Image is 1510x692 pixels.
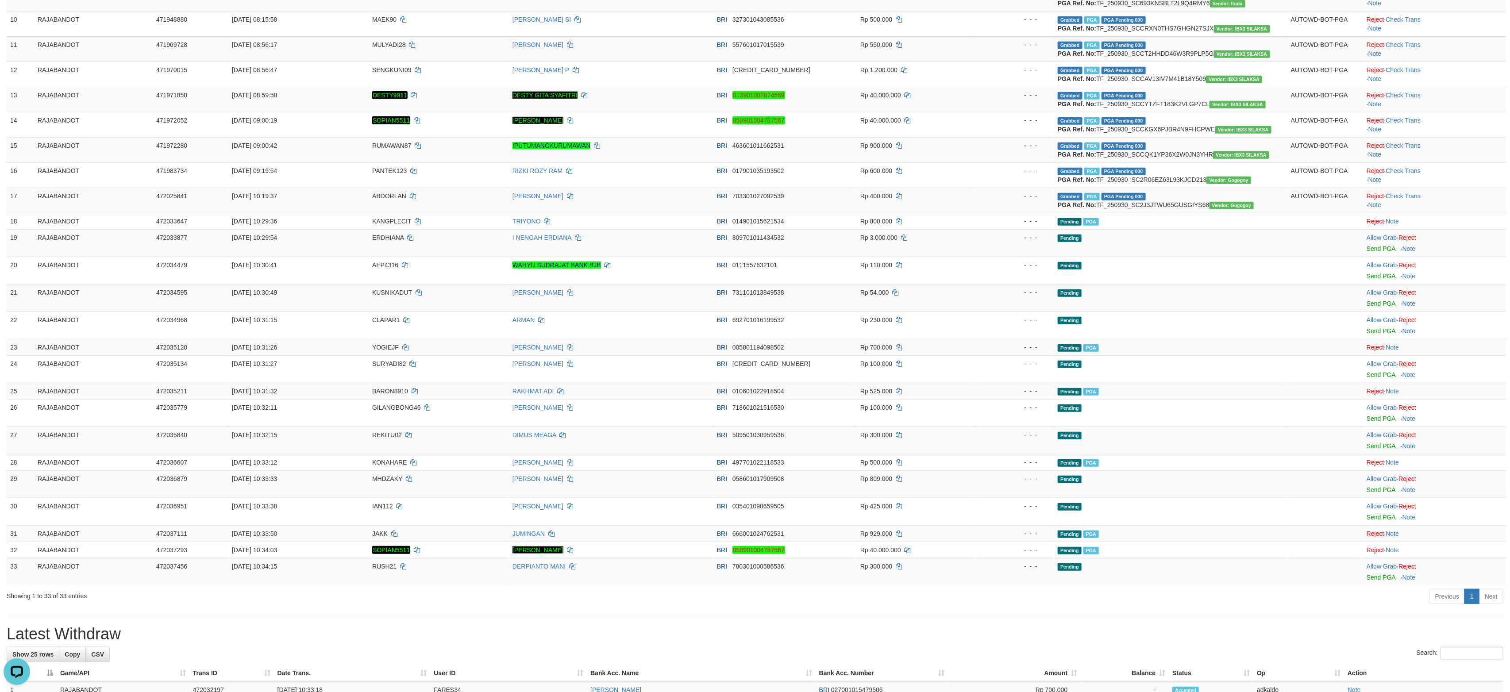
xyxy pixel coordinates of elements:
a: [PERSON_NAME] [512,344,563,351]
a: Send PGA [1367,486,1395,493]
td: 20 [7,257,34,284]
b: PGA Ref. No: [1058,201,1096,208]
span: Grabbed [1058,92,1082,100]
span: Marked by adkaditya [1084,67,1100,74]
a: Send PGA [1367,273,1395,280]
span: BRI [717,261,727,269]
span: Vendor URL: https://secure2.1velocity.biz [1206,177,1251,184]
span: [DATE] 10:30:41 [232,261,277,269]
a: [PERSON_NAME] P [512,66,569,73]
span: Pending [1058,235,1082,242]
td: TF_250930_SCCKGX6PJBR4N9FHCPWE [1054,112,1287,137]
span: [DATE] 08:59:58 [232,92,277,99]
a: Check Trans [1386,167,1421,174]
td: · [1363,257,1506,284]
span: Copy 703301027092539 to clipboard [732,192,784,200]
span: [DATE] 08:56:47 [232,66,277,73]
a: Note [1402,486,1416,493]
button: Open LiveChat chat widget [4,4,30,30]
span: Vendor URL: https://secure2.1velocity.biz [1210,202,1254,209]
td: AUTOWD-BOT-PGA [1287,87,1363,112]
a: Note [1368,176,1382,183]
div: - - - [979,233,1051,242]
span: PGA Pending [1102,16,1146,24]
span: Rp 3.000.000 [860,234,898,241]
a: Send PGA [1367,327,1395,334]
a: Allow Grab [1367,234,1397,241]
a: Reject [1398,431,1416,438]
span: Marked by adkaldo [1083,218,1099,226]
span: Rp 900.000 [860,142,892,149]
a: Reject [1367,530,1384,537]
a: TRIYONO [512,218,541,225]
span: BRI [717,192,727,200]
td: RAJABANDOT [34,62,153,87]
a: Note [1402,273,1416,280]
a: Note [1386,530,1399,537]
a: Reject [1367,218,1384,225]
span: [DATE] 08:56:17 [232,41,277,48]
a: Send PGA [1367,300,1395,307]
span: BRI [717,142,727,149]
td: RAJABANDOT [34,229,153,257]
a: Previous [1429,589,1465,604]
span: [DATE] 10:29:36 [232,218,277,225]
span: SENGKUNI09 [372,66,412,73]
span: 471972280 [156,142,187,149]
span: Marked by adkdaniel [1084,117,1100,125]
td: RAJABANDOT [34,257,153,284]
td: · · [1363,87,1506,112]
em: DESTY9911 [372,91,408,99]
a: Reject [1398,475,1416,482]
a: 1 [1464,589,1479,604]
span: Copy 013901002874569 to clipboard [732,91,785,99]
td: 17 [7,188,34,213]
span: · [1367,234,1398,241]
a: RIZKI ROZY RAM [512,167,562,174]
a: Note [1402,327,1416,334]
span: 472033647 [156,218,187,225]
a: Allow Grab [1367,563,1397,570]
a: I NENGAH ERDIANA [512,234,571,241]
span: MAEK90 [372,16,397,23]
span: Copy 557601017015539 to clipboard [732,41,784,48]
em: [PERSON_NAME] [512,117,563,124]
div: - - - [979,65,1051,74]
span: Copy [65,651,80,658]
a: Reject [1398,360,1416,367]
a: Next [1479,589,1503,604]
a: Reject [1398,563,1416,570]
span: Copy 0111557632101 to clipboard [732,261,777,269]
span: Copy 050901004787567 to clipboard [732,116,785,124]
th: Trans ID: activate to sort column ascending [189,665,274,681]
div: - - - [979,217,1051,226]
td: AUTOWD-BOT-PGA [1287,188,1363,213]
th: Bank Acc. Number: activate to sort column ascending [816,665,948,681]
a: Reject [1367,344,1384,351]
a: WAHYU SUDRAJAT BANK BJB [512,261,601,269]
span: Grabbed [1058,168,1082,175]
span: PGA Pending [1102,142,1146,150]
a: [PERSON_NAME] [512,475,563,482]
span: Marked by adkaditya [1084,16,1100,24]
span: Rp 40.000.000 [860,92,901,99]
b: PGA Ref. No: [1058,75,1096,82]
a: Allow Grab [1367,503,1397,510]
span: BRI [717,167,727,174]
a: Reject [1367,192,1384,200]
a: Send PGA [1367,442,1395,450]
span: Grabbed [1058,117,1082,125]
a: Note [1368,100,1382,108]
em: SOPIAN5511 [372,116,410,124]
a: Check Trans [1386,92,1421,99]
a: Reject [1367,16,1384,23]
td: TF_250930_SC2J3JTWU65GUSGIYS68 [1054,188,1287,213]
span: Copy 674301037068530 to clipboard [732,66,810,73]
a: Check Trans [1386,41,1421,48]
em: DESTY GITA SYAFITRI [512,92,578,99]
span: [DATE] 10:29:54 [232,234,277,241]
b: PGA Ref. No: [1058,176,1096,183]
span: PGA Pending [1102,168,1146,175]
span: Rp 500.000 [860,16,892,23]
span: BRI [717,117,727,124]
